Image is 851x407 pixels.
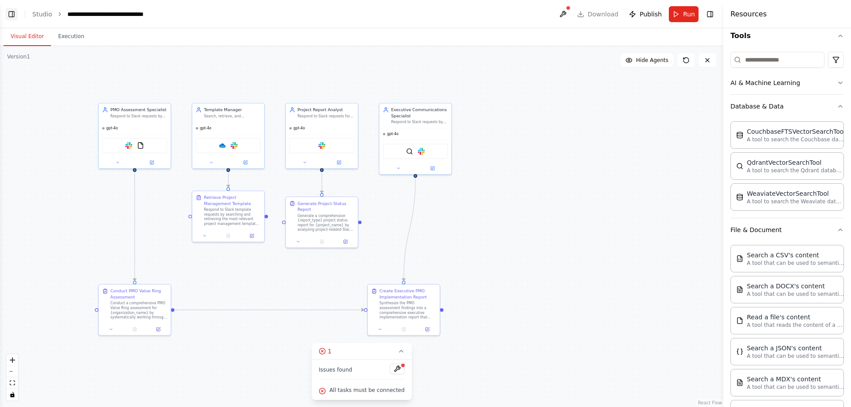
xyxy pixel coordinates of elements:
[122,326,147,333] button: No output available
[98,103,171,169] div: PMO Assessment SpecialistRespond to Slack requests by conducting comprehensive PMO Value Ring ass...
[379,301,436,320] div: Synthesize the PMO assessment findings into a comprehensive executive implementation report that ...
[747,353,844,360] p: A tool that can be used to semantic search a query from a JSON's content.
[110,114,167,119] div: Respond to Slack requests by conducting comprehensive PMO Value Ring assessments, guiding stakeho...
[297,107,354,112] div: Project Report Analyst
[736,379,743,386] img: MDXSearchTool
[219,142,226,149] img: OneDrive
[625,6,665,22] button: Publish
[4,27,51,46] button: Visual Editor
[747,291,844,298] p: A tool that can be used to semantic search a query from a DOCX's content.
[747,384,844,391] p: A tool that can be used to semantic search a query from a MDX's content.
[747,251,844,260] div: Search a CSV's content
[387,132,398,137] span: gpt-4o
[747,313,844,322] div: Read a file's content
[730,9,767,19] h4: Resources
[191,190,265,242] div: Retrieve Project Management TemplateRespond to Slack template requests by searching and retrievin...
[204,114,261,119] div: Search, retrieve, and recommend the most relevant project management templates based on user requ...
[32,10,167,19] nav: breadcrumb
[297,201,354,212] div: Generate Project Status Report
[110,107,167,112] div: PMO Assessment Specialist
[229,159,262,166] button: Open in side panel
[736,255,743,262] img: CSVSearchTool
[110,288,167,300] div: Conduct PMO Value Ring Assessment
[391,120,448,125] div: Respond to Slack requests by transforming technical PMO assessments into polished, executive-read...
[730,95,844,118] button: Database & Data
[7,354,18,366] button: zoom in
[297,213,354,232] div: Generate a comprehensive {report_type} project status report for {project_name} by analyzing proj...
[401,178,418,281] g: Edge from 9afa2b60-e820-488c-b1c4-3a42f2f1431a to d3f04bd4-d222-4314-a989-9b5f61c5beba
[747,127,845,136] div: CouchbaseFTSVectorSearchTool
[747,158,844,167] div: QdrantVectorSearchTool
[297,114,354,119] div: Respond to Slack requests for project status reports by analyzing project communications from Sla...
[736,132,743,139] img: CouchbaseFTSVectorSearchTool
[216,233,241,240] button: No output available
[329,387,405,394] span: All tasks must be connected
[106,126,118,131] span: gpt-4o
[328,347,332,356] span: 1
[730,71,844,94] button: AI & Machine Learning
[747,344,844,353] div: Search a JSON's content
[367,284,440,336] div: Create Executive PMO Implementation ReportSynthesize the PMO assessment findings into a comprehen...
[312,343,412,360] button: 1
[5,8,18,20] button: Show left sidebar
[379,288,436,300] div: Create Executive PMO Implementation Report
[747,167,844,174] p: A tool to search the Qdrant database for relevant information on internal documents.
[309,238,334,245] button: No output available
[736,163,743,170] img: QdrantVectorSearchTool
[204,107,261,112] div: Template Manager
[51,27,91,46] button: Execution
[704,8,716,20] button: Hide right sidebar
[7,366,18,377] button: zoom out
[319,172,324,193] g: Edge from 08dd5ec8-f200-4038-bac9-eb3e2032d0a9 to 3fb6ca0c-6e45-488f-8fd2-75f4fe4f7041
[391,107,448,118] div: Executive Communications Specialist
[319,366,352,373] span: Issues found
[747,260,844,267] p: A tool that can be used to semantic search a query from a CSV's content.
[736,194,743,201] img: WeaviateVectorSearchTool
[747,189,844,198] div: WeaviateVectorSearchTool
[669,6,699,22] button: Run
[135,159,168,166] button: Open in side panel
[736,286,743,293] img: DOCXSearchTool
[98,284,171,336] div: Conduct PMO Value Ring AssessmentConduct a comprehensive PMO Value Ring assessment for {organizat...
[620,53,674,67] button: Hide Agents
[148,326,168,333] button: Open in side panel
[730,218,844,241] button: File & Document
[32,11,52,18] a: Studio
[747,375,844,384] div: Search a MDX's content
[636,57,668,64] span: Hide Agents
[747,322,844,329] p: A tool that reads the content of a file. To use this tool, provide a 'file_path' parameter with t...
[640,10,662,19] span: Publish
[683,10,695,19] span: Run
[318,142,325,149] img: Slack
[730,23,844,48] button: Tools
[418,148,425,155] img: Slack
[406,148,413,155] img: SerperDevTool
[204,207,261,226] div: Respond to Slack template requests by searching and retrieving the most relevant project manageme...
[322,159,355,166] button: Open in side panel
[200,126,211,131] span: gpt-4o
[230,142,238,149] img: Slack
[110,301,167,320] div: Conduct a comprehensive PMO Value Ring assessment for {organization_name} by systematically worki...
[7,354,18,400] div: React Flow controls
[225,172,231,187] g: Edge from b2de7224-4035-42bd-b48f-9101450f8b32 to 7ad972e4-a5b5-4455-a861-0e1f7aa40849
[293,126,305,131] span: gpt-4o
[191,103,265,169] div: Template ManagerSearch, retrieve, and recommend the most relevant project management templates ba...
[391,326,416,333] button: No output available
[125,142,133,149] img: Slack
[132,172,137,281] g: Edge from 6b6e0d97-7220-4524-8e70-af9c86e917d2 to 186ab605-3dac-4f5e-b968-4b9f73de5f64
[417,326,437,333] button: Open in side panel
[730,118,844,218] div: Database & Data
[285,196,359,248] div: Generate Project Status ReportGenerate a comprehensive {report_type} project status report for {p...
[336,238,355,245] button: Open in side panel
[747,282,844,291] div: Search a DOCX's content
[379,103,452,174] div: Executive Communications SpecialistRespond to Slack requests by transforming technical PMO assess...
[137,142,144,149] img: FileReadTool
[747,198,844,205] p: A tool to search the Weaviate database for relevant information on internal documents.
[736,317,743,324] img: FileReadTool
[175,307,364,313] g: Edge from 186ab605-3dac-4f5e-b968-4b9f73de5f64 to d3f04bd4-d222-4314-a989-9b5f61c5beba
[736,348,743,355] img: JSONSearchTool
[416,165,449,172] button: Open in side panel
[204,194,261,206] div: Retrieve Project Management Template
[7,389,18,400] button: toggle interactivity
[7,53,30,60] div: Version 1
